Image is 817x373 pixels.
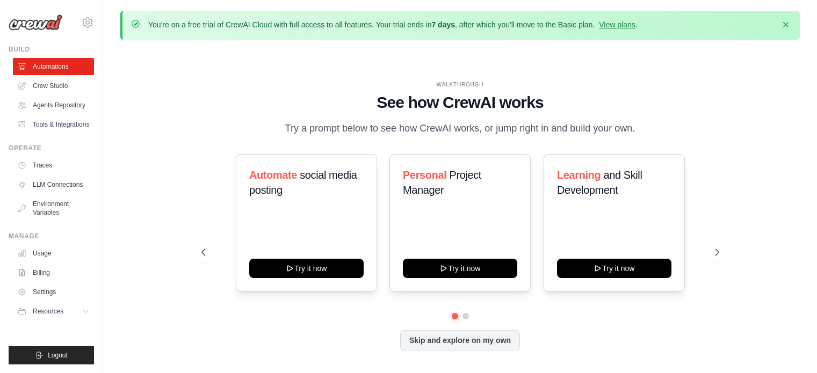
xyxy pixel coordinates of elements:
[13,195,94,221] a: Environment Variables
[249,169,357,196] span: social media posting
[403,259,517,278] button: Try it now
[280,121,641,136] p: Try a prompt below to see how CrewAI works, or jump right in and build your own.
[9,45,94,54] div: Build
[9,232,94,240] div: Manage
[403,169,446,181] span: Personal
[13,116,94,133] a: Tools & Integrations
[763,321,817,373] iframe: Chat Widget
[599,20,635,29] a: View plans
[403,169,481,196] span: Project Manager
[431,20,455,29] strong: 7 days
[9,346,94,364] button: Logout
[13,303,94,320] button: Resources
[557,169,601,181] span: Learning
[9,144,94,152] div: Operate
[13,157,94,174] a: Traces
[148,19,638,30] p: You're on a free trial of CrewAI Cloud with full access to all features. Your trial ends in , aft...
[13,245,94,262] a: Usage
[201,93,719,112] h1: See how CrewAI works
[9,14,62,31] img: Logo
[33,307,63,316] span: Resources
[201,81,719,89] div: WALKTHROUGH
[249,259,364,278] button: Try it now
[13,97,94,114] a: Agents Repository
[13,283,94,301] a: Settings
[400,330,520,350] button: Skip and explore on my own
[48,351,68,360] span: Logout
[13,77,94,94] a: Crew Studio
[557,259,671,278] button: Try it now
[249,169,297,181] span: Automate
[557,169,642,196] span: and Skill Development
[13,176,94,193] a: LLM Connections
[13,58,94,75] a: Automations
[13,264,94,281] a: Billing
